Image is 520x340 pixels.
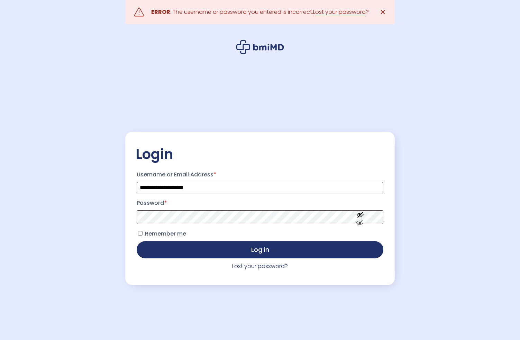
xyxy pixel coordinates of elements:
[151,7,369,17] div: : The username or password you entered is incorrect. ?
[376,5,390,19] a: ✕
[341,205,380,229] button: Show password
[313,8,366,16] a: Lost your password
[138,231,143,236] input: Remember me
[136,146,384,163] h2: Login
[137,197,383,209] label: Password
[232,262,288,270] a: Lost your password?
[380,7,386,17] span: ✕
[145,230,186,238] span: Remember me
[151,8,170,16] strong: ERROR
[137,241,383,258] button: Log in
[137,169,383,180] label: Username or Email Address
